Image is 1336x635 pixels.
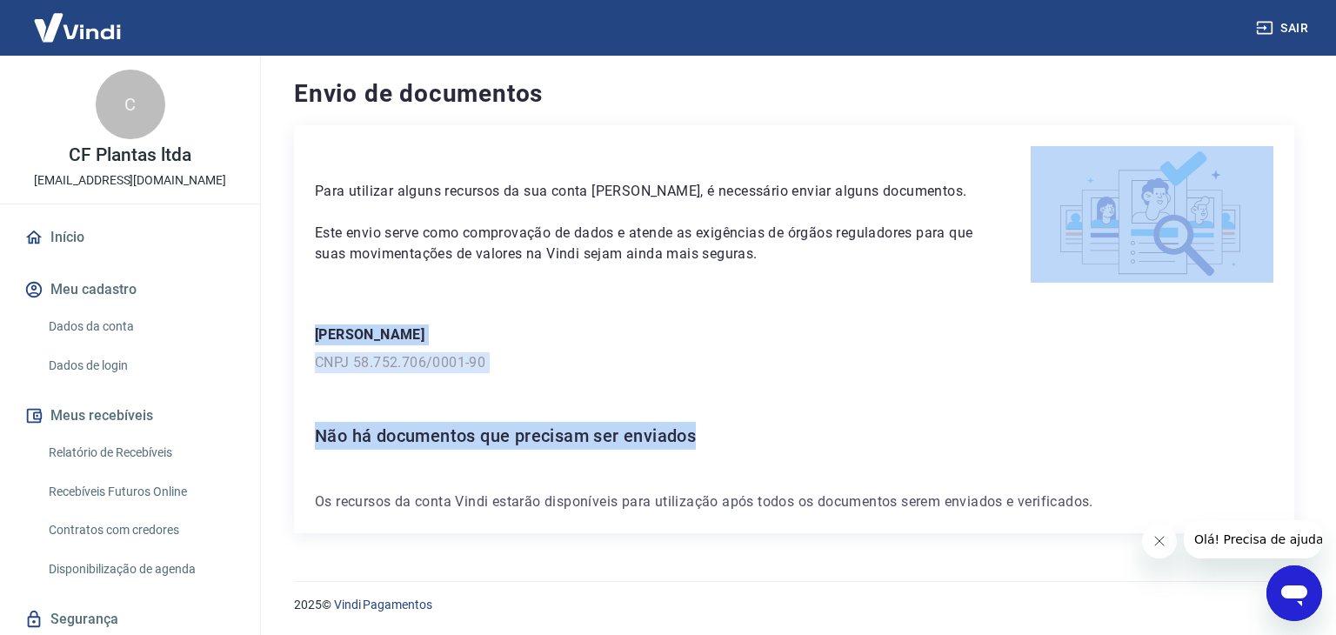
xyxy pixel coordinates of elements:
iframe: Botão para abrir a janela de mensagens [1266,565,1322,621]
img: waiting_documents.41d9841a9773e5fdf392cede4d13b617.svg [1031,146,1273,283]
a: Recebíveis Futuros Online [42,474,239,510]
a: Início [21,218,239,257]
a: Contratos com credores [42,512,239,548]
a: Vindi Pagamentos [334,598,432,612]
iframe: Mensagem da empresa [1184,520,1322,558]
p: Este envio serve como comprovação de dados e atende as exigências de órgãos reguladores para que ... [315,223,989,264]
img: Vindi [21,1,134,54]
p: Para utilizar alguns recursos da sua conta [PERSON_NAME], é necessário enviar alguns documentos. [315,181,989,202]
button: Meu cadastro [21,271,239,309]
a: Disponibilização de agenda [42,551,239,587]
button: Sair [1252,12,1315,44]
iframe: Fechar mensagem [1142,524,1177,558]
p: [PERSON_NAME] [315,324,1273,345]
a: Dados da conta [42,309,239,344]
p: CF Plantas ltda [69,146,190,164]
a: Relatório de Recebíveis [42,435,239,471]
h6: Não há documentos que precisam ser enviados [315,422,1273,450]
p: CNPJ 58.752.706/0001-90 [315,352,1273,373]
h4: Envio de documentos [294,77,1294,111]
div: C [96,70,165,139]
p: [EMAIL_ADDRESS][DOMAIN_NAME] [34,171,226,190]
p: 2025 © [294,596,1294,614]
a: Dados de login [42,348,239,384]
button: Meus recebíveis [21,397,239,435]
span: Olá! Precisa de ajuda? [10,12,146,26]
p: Os recursos da conta Vindi estarão disponíveis para utilização após todos os documentos serem env... [315,491,1273,512]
